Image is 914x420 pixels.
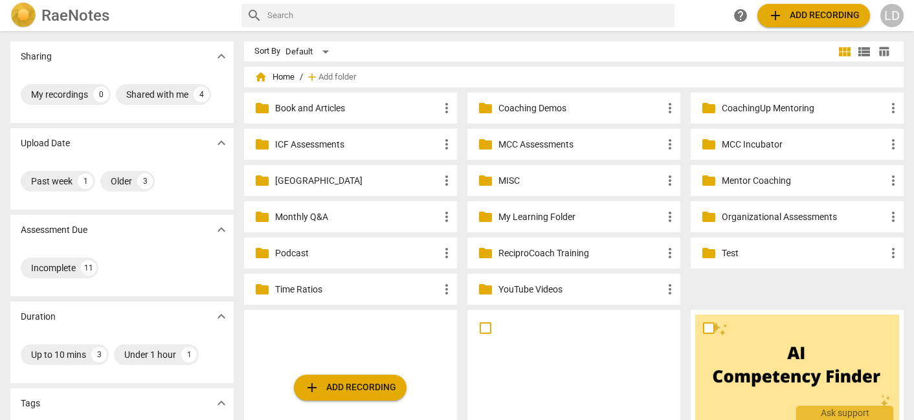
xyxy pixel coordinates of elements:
p: My Learning Folder [498,210,662,224]
button: Show more [212,220,231,239]
span: view_list [856,44,872,60]
div: Shared with me [126,88,188,101]
span: folder [478,137,493,152]
p: Assessment Due [21,223,87,237]
div: Incomplete [31,261,76,274]
span: folder [254,137,270,152]
span: more_vert [439,209,454,225]
span: Add recording [304,380,396,395]
div: 3 [137,173,153,189]
button: LD [880,4,904,27]
button: List view [854,42,874,61]
h2: RaeNotes [41,6,109,25]
span: more_vert [439,100,454,116]
button: Tile view [835,42,854,61]
div: 1 [78,173,93,189]
span: more_vert [886,209,901,225]
span: folder [701,173,717,188]
span: add [768,8,783,23]
span: folder [254,282,270,297]
div: 11 [81,260,96,276]
span: more_vert [886,173,901,188]
span: expand_more [214,395,229,411]
span: Home [254,71,295,83]
span: folder [701,137,717,152]
span: home [254,71,267,83]
button: Show more [212,393,231,413]
span: folder [478,173,493,188]
span: more_vert [439,245,454,261]
span: more_vert [886,100,901,116]
p: Mentor Coaching [722,174,886,188]
div: Older [111,175,132,188]
span: more_vert [662,100,678,116]
span: Add folder [318,72,356,82]
div: 1 [181,347,197,362]
span: more_vert [662,137,678,152]
span: more_vert [662,282,678,297]
span: Add recording [768,8,860,23]
span: folder [478,245,493,261]
span: folder [701,245,717,261]
p: Coaching Demos [498,102,662,115]
span: view_module [837,44,853,60]
div: Under 1 hour [124,348,176,361]
p: Duration [21,310,56,324]
span: search [247,8,262,23]
p: Sharing [21,50,52,63]
p: Tags [21,397,40,410]
span: folder [254,245,270,261]
a: LogoRaeNotes [10,3,231,28]
span: expand_more [214,309,229,324]
p: MISC [498,174,662,188]
span: folder [478,100,493,116]
span: more_vert [662,209,678,225]
span: more_vert [439,173,454,188]
span: more_vert [662,173,678,188]
span: expand_more [214,222,229,238]
div: Sort By [254,47,280,56]
p: Monthly Q&A [275,210,439,224]
div: 3 [91,347,107,362]
span: more_vert [439,137,454,152]
span: more_vert [886,245,901,261]
button: Upload [294,375,407,401]
span: folder [254,209,270,225]
span: more_vert [662,245,678,261]
div: 4 [194,87,209,102]
span: help [733,8,748,23]
div: Up to 10 mins [31,348,86,361]
div: Default [285,41,333,62]
span: expand_more [214,135,229,151]
span: expand_more [214,49,229,64]
button: Show more [212,133,231,153]
a: Help [729,4,752,27]
span: more_vert [439,282,454,297]
span: / [300,72,303,82]
div: My recordings [31,88,88,101]
span: folder [254,100,270,116]
span: folder [478,209,493,225]
button: Show more [212,47,231,66]
p: Test [722,247,886,260]
p: MCC Library [275,174,439,188]
p: ReciproCoach Training [498,247,662,260]
span: table_chart [878,45,890,58]
button: Table view [874,42,893,61]
p: MCC Assessments [498,138,662,151]
p: Time Ratios [275,283,439,296]
p: YouTube Videos [498,283,662,296]
p: CoachingUp Mentoring [722,102,886,115]
span: folder [478,282,493,297]
span: more_vert [886,137,901,152]
input: Search [267,5,669,26]
span: folder [254,173,270,188]
span: folder [701,100,717,116]
span: add [306,71,318,83]
p: MCC Incubator [722,138,886,151]
span: add [304,380,320,395]
div: Past week [31,175,72,188]
p: Book and Articles [275,102,439,115]
p: Organizational Assessments [722,210,886,224]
